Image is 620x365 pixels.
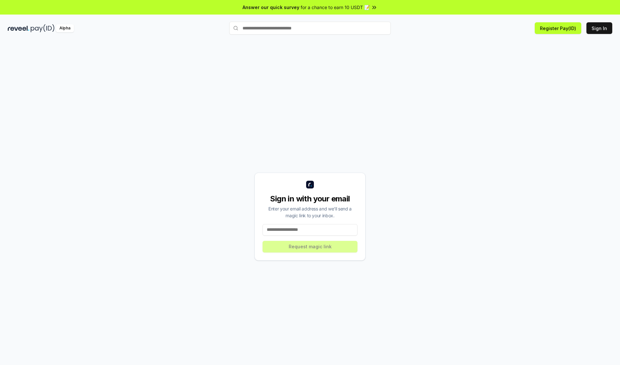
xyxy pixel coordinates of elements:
button: Sign In [586,22,612,34]
img: logo_small [306,181,314,188]
div: Alpha [56,24,74,32]
div: Sign in with your email [263,194,357,204]
div: Enter your email address and we’ll send a magic link to your inbox. [263,205,357,219]
span: Answer our quick survey [243,4,299,11]
span: for a chance to earn 10 USDT 📝 [301,4,370,11]
img: pay_id [31,24,55,32]
img: reveel_dark [8,24,29,32]
button: Register Pay(ID) [535,22,581,34]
